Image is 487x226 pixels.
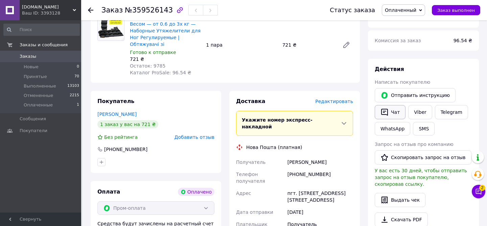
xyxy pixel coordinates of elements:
span: Отмененные [24,93,53,99]
a: Telegram [435,105,468,119]
div: [DATE] [286,206,354,218]
a: [PERSON_NAME] [97,111,137,117]
span: 1 [77,102,79,108]
span: Телефон получателя [236,172,265,184]
div: Вернуться назад [88,7,93,14]
button: Отправить инструкцию [375,88,456,102]
span: Troli.shop [22,4,73,10]
span: Покупатели [20,128,47,134]
a: Viber [408,105,432,119]
button: Заказ выполнен [432,5,480,15]
a: Редактировать [340,38,353,52]
input: Поиск [3,24,80,36]
span: Написать покупателю [375,79,430,85]
span: Редактировать [315,99,353,104]
div: Ваш ID: 3393128 [22,10,81,16]
span: Покупатель [97,98,134,104]
span: Добавить отзыв [175,134,214,140]
span: Принятые [24,74,47,80]
span: Выполненные [24,83,56,89]
span: Запрос на отзыв про компанию [375,142,454,147]
span: 13103 [67,83,79,89]
div: [PHONE_NUMBER] [286,168,354,187]
span: 2 [479,185,485,191]
span: Оплата [97,189,120,195]
span: Получатель [236,159,265,165]
button: Чат [375,105,405,119]
span: Каталог ProSale: 96.54 ₴ [130,70,191,75]
span: №359526143 [125,6,173,14]
span: Заказы и сообщения [20,42,68,48]
span: Действия [375,66,404,72]
span: Новые [24,64,39,70]
a: УТЯЖЕЛИТЕЛИ Сменным Весом — от 0.6 до 3х кг — Наборные Утяжелители для Ног Регулируемые | Обтяжув... [130,15,201,47]
div: 721 ₴ [280,40,337,50]
div: 721 ₴ [130,56,201,62]
span: 2215 [70,93,79,99]
div: [PHONE_NUMBER] [103,146,148,153]
button: Чат с покупателем2 [472,185,485,198]
div: пгт. [STREET_ADDRESS] [STREET_ADDRESS] [286,187,354,206]
span: Остаток: 9785 [130,63,165,69]
span: У вас есть 30 дней, чтобы отправить запрос на отзыв покупателю, скопировав ссылку. [375,168,467,187]
span: Сообщения [20,116,46,122]
div: [PERSON_NAME] [286,156,354,168]
button: SMS [413,122,435,135]
span: Заказ [101,6,123,14]
span: 70 [74,74,79,80]
span: Оплаченный [385,7,416,13]
span: Комиссия за заказ [375,38,421,43]
div: 1 пара [203,40,279,50]
span: 96.54 ₴ [454,38,472,43]
span: 0 [77,64,79,70]
span: Укажите номер экспресс-накладной [242,117,312,129]
a: WhatsApp [375,122,410,135]
span: Готово к отправке [130,50,176,55]
div: 1 заказ у вас на 721 ₴ [97,120,158,128]
span: Заказы [20,53,36,59]
div: Статус заказа [330,7,375,14]
span: Дата отправки [236,209,273,215]
span: Доставка [236,98,265,104]
span: Адрес [236,191,251,196]
div: Нова Пошта (платная) [245,144,304,151]
img: УТЯЖЕЛИТЕЛИ Сменным Весом — от 0.6 до 3х кг — Наборные Утяжелители для Ног Регулируемые | Обтяжув... [98,14,124,41]
span: Оплаченные [24,102,53,108]
span: Без рейтинга [104,134,138,140]
button: Выдать чек [375,193,425,207]
span: Заказ выполнен [437,8,475,13]
button: Скопировать запрос на отзыв [375,150,471,165]
div: Оплачено [178,188,214,196]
